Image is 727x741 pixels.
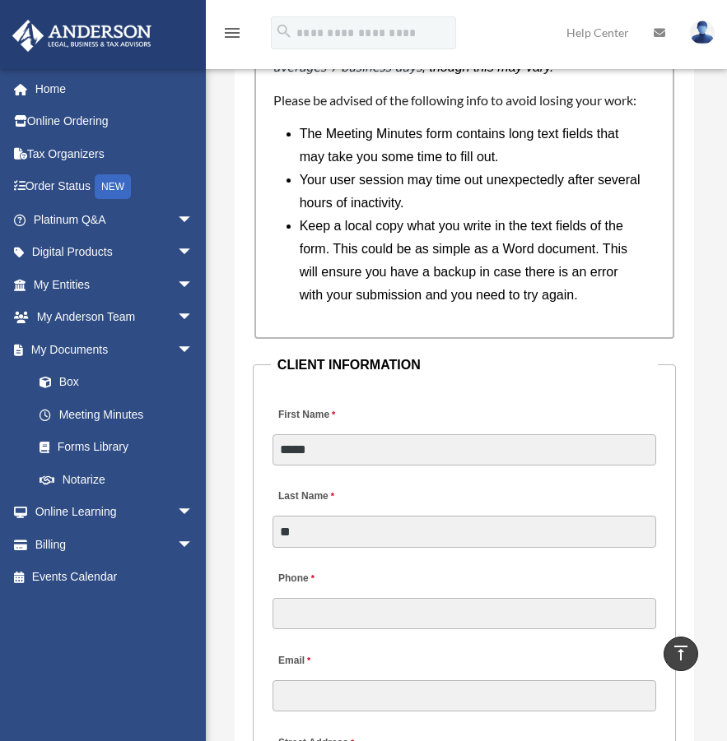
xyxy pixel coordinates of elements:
li: Your user session may time out unexpectedly after several hours of inactivity. [300,169,643,215]
a: Online Ordering [12,105,218,138]
a: vertical_align_top [664,637,698,671]
a: Events Calendar [12,561,218,594]
label: Last Name [273,486,338,508]
h4: Please be advised of the following info to avoid losing your work: [273,91,656,109]
img: Anderson Advisors Platinum Portal [7,20,156,52]
a: My Documentsarrow_drop_down [12,333,218,366]
a: Online Learningarrow_drop_down [12,496,218,529]
span: arrow_drop_down [177,203,210,237]
a: Platinum Q&Aarrow_drop_down [12,203,218,236]
label: First Name [273,404,339,426]
img: User Pic [690,21,715,44]
span: arrow_drop_down [177,333,210,367]
a: Digital Productsarrow_drop_down [12,236,218,269]
a: Meeting Minutes [23,398,210,431]
label: Phone [273,568,319,590]
a: Billingarrow_drop_down [12,528,218,561]
span: arrow_drop_down [177,236,210,270]
a: Order StatusNEW [12,170,218,204]
li: The Meeting Minutes form contains long text fields that may take you some time to fill out. [300,123,643,169]
label: Email [273,650,315,672]
span: arrow_drop_down [177,496,210,530]
legend: CLIENT INFORMATION [271,354,658,377]
span: arrow_drop_down [177,268,210,302]
a: Tax Organizers [12,137,218,170]
span: arrow_drop_down [177,301,210,335]
i: vertical_align_top [671,643,691,663]
div: NEW [95,174,131,199]
li: Keep a local copy what you write in the text fields of the form. This could be as simple as a Wor... [300,215,643,307]
a: menu [222,29,242,43]
a: Box [23,366,218,399]
a: Forms Library [23,431,218,464]
i: search [275,22,293,40]
i: menu [222,23,242,43]
a: Home [12,72,218,105]
a: Notarize [23,463,218,496]
a: My Entitiesarrow_drop_down [12,268,218,301]
span: arrow_drop_down [177,528,210,562]
a: My Anderson Teamarrow_drop_down [12,301,218,334]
